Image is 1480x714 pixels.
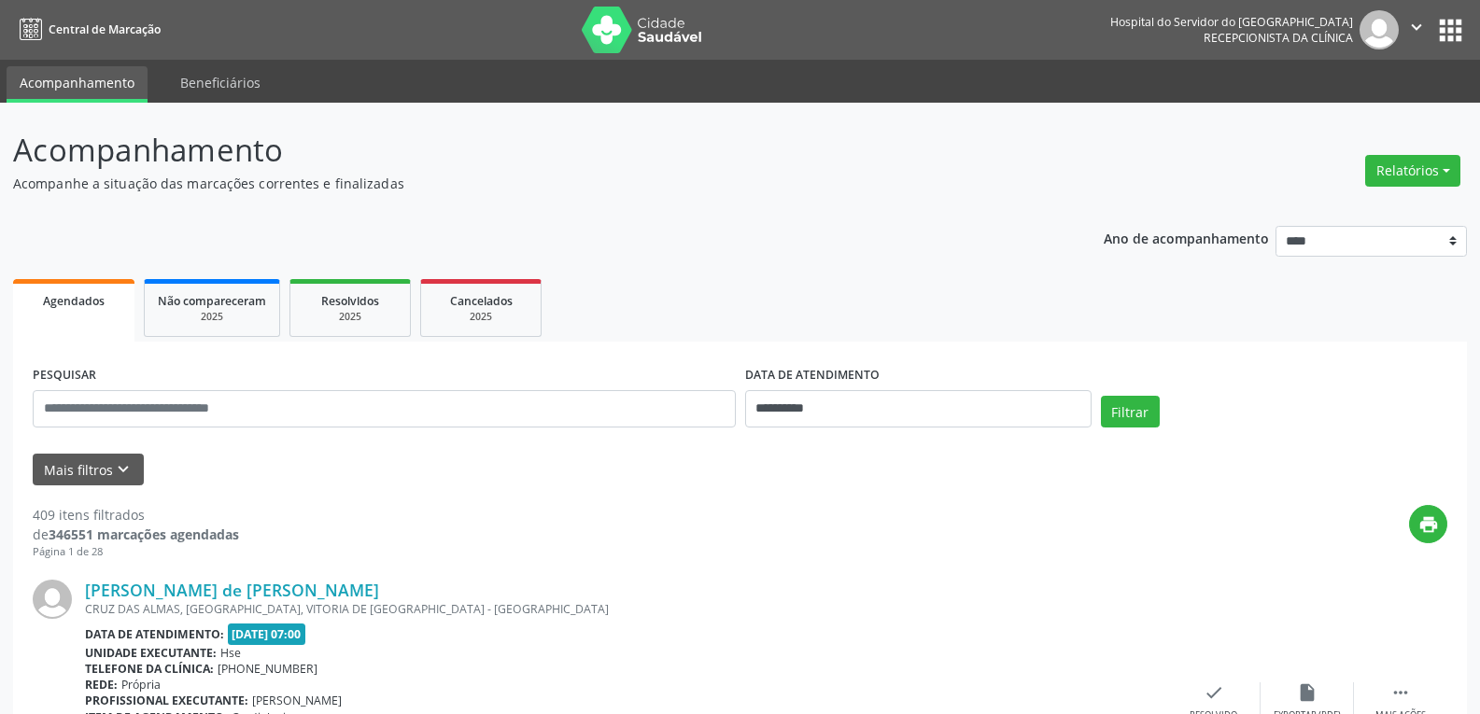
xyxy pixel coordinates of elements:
button: Relatórios [1365,155,1460,187]
i: print [1418,514,1439,535]
div: 409 itens filtrados [33,505,239,525]
p: Acompanhe a situação das marcações correntes e finalizadas [13,174,1031,193]
div: Hospital do Servidor do [GEOGRAPHIC_DATA] [1110,14,1353,30]
label: PESQUISAR [33,361,96,390]
a: Central de Marcação [13,14,161,45]
p: Ano de acompanhamento [1104,226,1269,249]
button: Filtrar [1101,396,1160,427]
span: Resolvidos [321,293,379,309]
strong: 346551 marcações agendadas [49,525,239,543]
b: Unidade executante: [85,645,217,661]
span: [PHONE_NUMBER] [218,661,317,677]
span: [DATE] 07:00 [228,623,306,645]
img: img [1360,10,1399,49]
a: Beneficiários [167,66,274,99]
i:  [1406,17,1427,37]
div: CRUZ DAS ALMAS, [GEOGRAPHIC_DATA], VITORIA DE [GEOGRAPHIC_DATA] - [GEOGRAPHIC_DATA] [85,601,1167,617]
b: Telefone da clínica: [85,661,214,677]
button: Mais filtroskeyboard_arrow_down [33,454,144,486]
span: Agendados [43,293,105,309]
label: DATA DE ATENDIMENTO [745,361,880,390]
i:  [1390,682,1411,703]
span: Própria [121,677,161,693]
b: Rede: [85,677,118,693]
b: Profissional executante: [85,693,248,708]
div: de [33,525,239,544]
div: 2025 [303,310,397,324]
button: apps [1434,14,1467,47]
i: check [1204,682,1224,703]
i: insert_drive_file [1297,682,1318,703]
button: print [1409,505,1447,543]
span: [PERSON_NAME] [252,693,342,708]
div: 2025 [434,310,528,324]
button:  [1399,10,1434,49]
a: [PERSON_NAME] de [PERSON_NAME] [85,580,379,600]
i: keyboard_arrow_down [113,459,134,480]
p: Acompanhamento [13,127,1031,174]
span: Hse [220,645,241,661]
a: Acompanhamento [7,66,148,103]
span: Cancelados [450,293,513,309]
img: img [33,580,72,619]
div: Página 1 de 28 [33,544,239,560]
span: Recepcionista da clínica [1204,30,1353,46]
span: Não compareceram [158,293,266,309]
span: Central de Marcação [49,21,161,37]
b: Data de atendimento: [85,626,224,642]
div: 2025 [158,310,266,324]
